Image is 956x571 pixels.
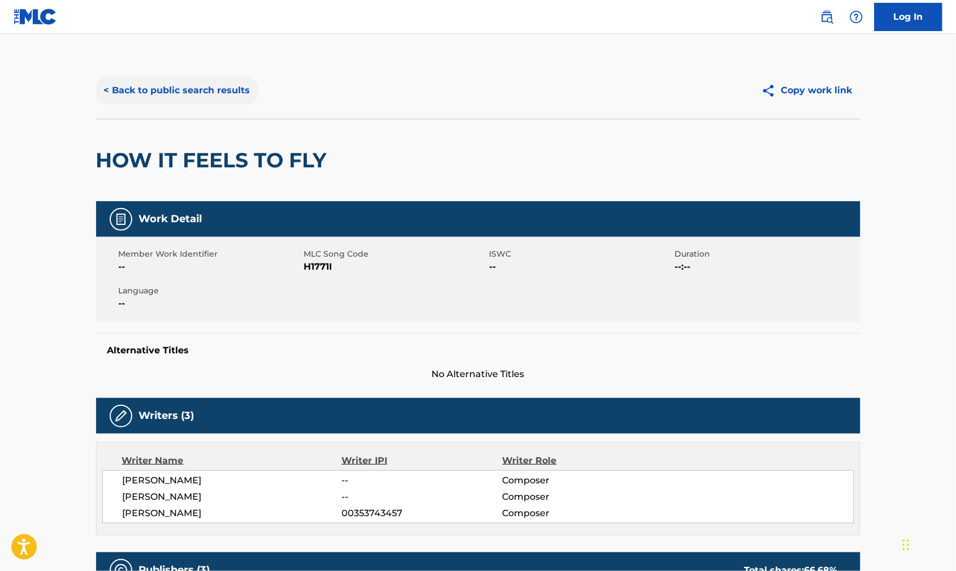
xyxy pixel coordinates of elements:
[139,213,202,226] h5: Work Detail
[503,507,649,520] span: Composer
[122,454,342,468] div: Writer Name
[816,6,838,28] a: Public Search
[123,490,342,504] span: [PERSON_NAME]
[107,345,849,356] h5: Alternative Titles
[341,507,502,520] span: 00353743457
[503,474,649,487] span: Composer
[490,260,672,274] span: --
[675,260,858,274] span: --:--
[903,528,910,562] div: Drag
[119,248,301,260] span: Member Work Identifier
[875,3,942,31] a: Log In
[850,10,863,24] img: help
[96,76,258,105] button: < Back to public search results
[119,297,301,310] span: --
[96,367,860,381] span: No Alternative Titles
[490,248,672,260] span: ISWC
[899,517,956,571] iframe: Chat Widget
[14,8,57,25] img: MLC Logo
[114,213,128,226] img: Work Detail
[675,248,858,260] span: Duration
[341,454,503,468] div: Writer IPI
[341,490,502,504] span: --
[754,76,860,105] button: Copy work link
[304,248,487,260] span: MLC Song Code
[123,474,342,487] span: [PERSON_NAME]
[119,260,301,274] span: --
[762,84,781,98] img: Copy work link
[820,10,834,24] img: search
[341,474,502,487] span: --
[123,507,342,520] span: [PERSON_NAME]
[114,409,128,423] img: Writers
[139,409,194,422] h5: Writers (3)
[503,454,649,468] div: Writer Role
[96,148,332,173] h2: HOW IT FEELS TO FLY
[845,6,868,28] div: Help
[503,490,649,504] span: Composer
[304,260,487,274] span: H1771I
[119,285,301,297] span: Language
